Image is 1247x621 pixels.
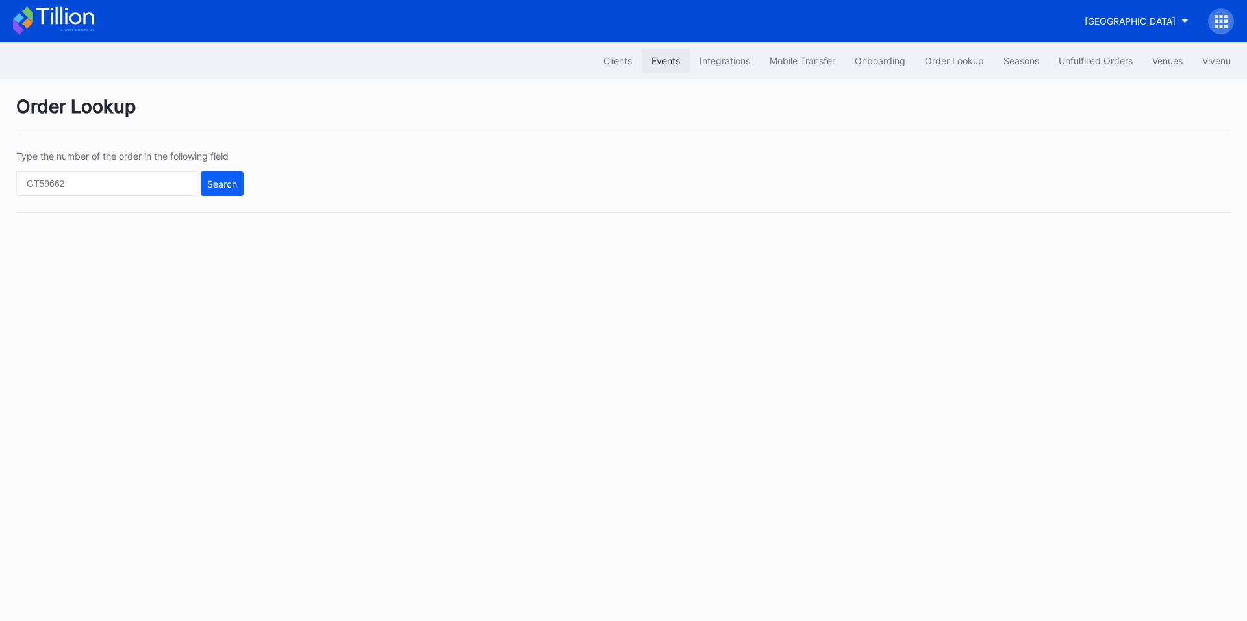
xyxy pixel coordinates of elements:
[16,95,1231,134] div: Order Lookup
[1075,9,1198,33] button: [GEOGRAPHIC_DATA]
[603,55,632,66] div: Clients
[1049,49,1142,73] button: Unfulfilled Orders
[915,49,994,73] button: Order Lookup
[1003,55,1039,66] div: Seasons
[690,49,760,73] button: Integrations
[1085,16,1176,27] div: [GEOGRAPHIC_DATA]
[651,55,680,66] div: Events
[760,49,845,73] button: Mobile Transfer
[770,55,835,66] div: Mobile Transfer
[16,171,197,196] input: GT59662
[642,49,690,73] button: Events
[1152,55,1183,66] div: Venues
[699,55,750,66] div: Integrations
[16,151,244,162] div: Type the number of the order in the following field
[925,55,984,66] div: Order Lookup
[1142,49,1192,73] button: Venues
[207,178,237,189] div: Search
[1059,55,1133,66] div: Unfulfilled Orders
[201,171,244,196] button: Search
[855,55,905,66] div: Onboarding
[994,49,1049,73] button: Seasons
[594,49,642,73] button: Clients
[845,49,915,73] button: Onboarding
[1202,55,1231,66] div: Vivenu
[1192,49,1241,73] button: Vivenu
